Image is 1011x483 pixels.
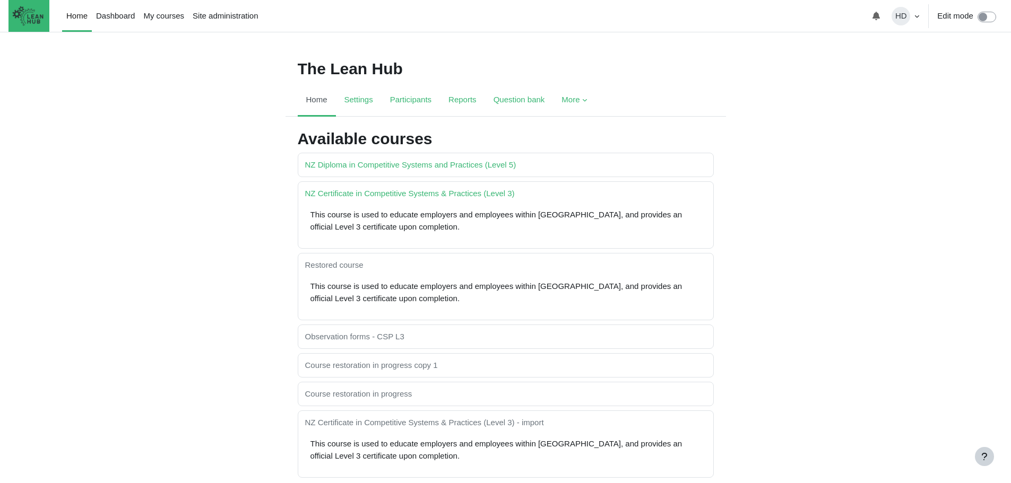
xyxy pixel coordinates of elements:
p: This course is used to educate employers and employees within [GEOGRAPHIC_DATA], and provides an ... [310,438,706,462]
i: Toggle notifications menu [872,12,880,20]
a: Restored course [305,260,364,269]
a: NZ Certificate in Competitive Systems & Practices (Level 3) - import [305,418,544,427]
img: The Lean Hub [8,2,47,30]
a: Home [298,85,336,117]
button: Show footer [975,447,994,466]
p: This course is used to educate employers and employees within [GEOGRAPHIC_DATA], and provides an ... [310,209,706,233]
a: Participants [382,85,440,117]
a: More [553,85,595,117]
label: Edit mode [937,10,973,22]
a: Course restoration in progress [305,389,412,398]
p: This course is used to educate employers and employees within [GEOGRAPHIC_DATA], and provides an ... [310,280,706,304]
h1: The Lean Hub [298,59,403,78]
a: NZ Certificate in Competitive Systems & Practices (Level 3) [305,189,515,198]
h2: Available courses [298,129,714,148]
a: Course restoration in progress copy 1 [305,361,438,370]
a: Reports [440,85,485,117]
a: Question bank [485,85,554,117]
a: Settings [336,85,382,117]
a: Observation forms - CSP L3 [305,332,404,341]
a: NZ Diploma in Competitive Systems and Practices (Level 5) [305,160,516,169]
span: HD [892,7,910,25]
